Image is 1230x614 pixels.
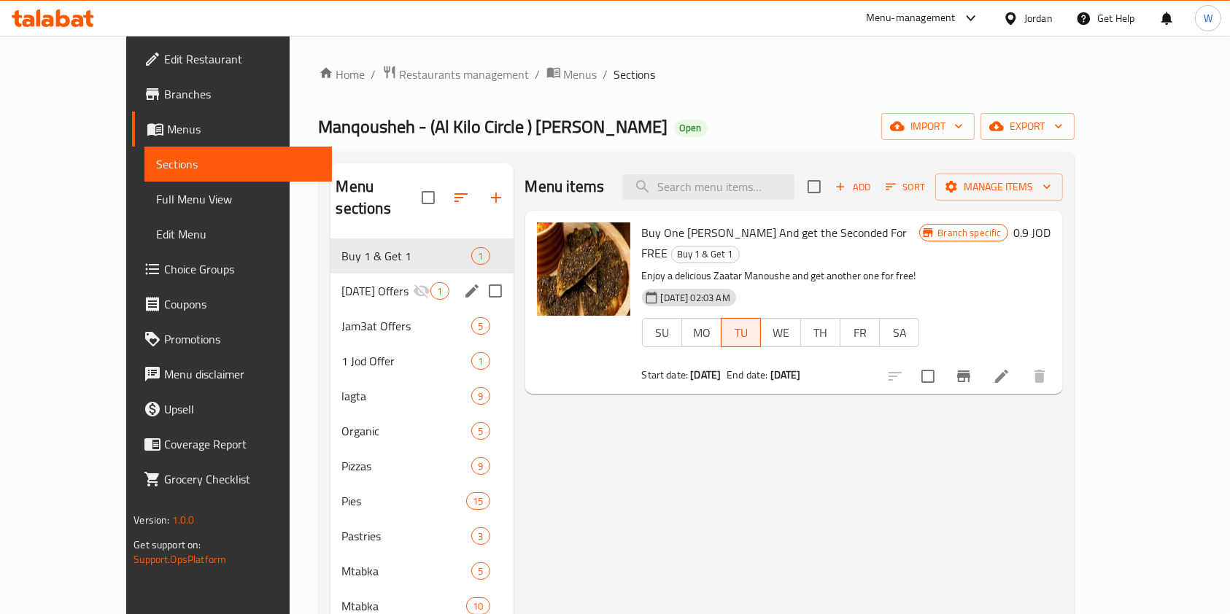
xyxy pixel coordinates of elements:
button: export [980,113,1075,140]
div: items [471,317,490,335]
svg: Inactive section [413,282,430,300]
span: 10 [467,599,489,613]
span: Sort [886,179,926,195]
div: items [430,282,449,300]
span: Menus [167,120,320,138]
span: Buy 1 & Get 1 [342,247,472,265]
div: items [471,562,490,580]
span: Pastries [342,527,472,545]
div: items [471,527,490,545]
span: Start date: [642,365,689,384]
span: Manage items [947,178,1051,196]
span: Manqousheh - (Al Kilo Circle ) [PERSON_NAME] [319,110,668,143]
a: Home [319,66,365,83]
div: Buy 1 & Get 1 [671,246,740,263]
span: Branch specific [932,226,1007,240]
span: Grocery Checklist [164,470,320,488]
span: Version: [134,510,169,529]
a: Restaurants management [382,65,530,84]
a: Promotions [132,322,332,357]
span: 3 [472,529,489,543]
span: Edit Menu [156,225,320,243]
div: Pizzas9 [330,448,514,483]
span: FR [846,322,874,343]
button: MO [681,318,722,347]
span: Buy 1 & Get 1 [672,246,739,263]
div: Ramadan Offers [342,282,414,300]
span: export [992,117,1063,136]
li: / [371,66,376,83]
span: Mtabka [342,562,472,580]
button: TU [721,318,761,347]
button: Manage items [935,174,1063,201]
div: Jam3at Offers [342,317,472,335]
span: Select to update [913,361,943,392]
span: Menus [564,66,597,83]
span: 15 [467,494,489,508]
span: Add [833,179,873,195]
span: 1.0.0 [172,510,195,529]
input: search [622,174,794,200]
button: Branch-specific-item [946,359,981,394]
div: Open [674,120,708,137]
a: Support.OpsPlatform [134,550,226,569]
span: lagta [342,387,472,405]
span: Coverage Report [164,435,320,453]
span: Select section [799,171,829,202]
span: 9 [472,459,489,473]
a: Menus [132,112,332,147]
a: Menu disclaimer [132,357,332,392]
span: 1 [472,354,489,368]
h2: Menu sections [336,176,422,219]
span: Choice Groups [164,260,320,278]
div: 1 Jod Offer1 [330,343,514,378]
span: Promotions [164,330,320,348]
button: WE [760,318,800,347]
span: 1 Jod Offer [342,352,472,370]
button: SA [879,318,919,347]
span: End date: [727,365,767,384]
span: WE [767,322,794,343]
span: Pies [342,492,467,510]
a: Coupons [132,287,332,322]
button: Add [829,176,876,198]
span: 1 [431,284,448,298]
span: [DATE] Offers [342,282,414,300]
a: Edit Restaurant [132,42,332,77]
div: items [466,492,490,510]
span: Coupons [164,295,320,313]
div: Jordan [1024,10,1053,26]
span: MO [688,322,716,343]
a: Grocery Checklist [132,462,332,497]
li: / [535,66,541,83]
b: [DATE] [770,365,801,384]
li: / [603,66,608,83]
span: TH [807,322,835,343]
span: SA [886,322,913,343]
span: Edit Restaurant [164,50,320,68]
h2: Menu items [525,176,605,198]
a: Choice Groups [132,252,332,287]
div: Organic5 [330,413,514,448]
span: TU [727,322,755,343]
span: Open [674,122,708,134]
span: Branches [164,85,320,103]
div: Mtabka5 [330,553,514,588]
span: Organic [342,422,472,440]
div: items [471,352,490,370]
div: Pies15 [330,483,514,518]
span: Sections [156,155,320,173]
a: Menus [546,65,597,84]
button: delete [1022,359,1057,394]
span: W [1204,10,1212,26]
div: Menu-management [866,9,956,27]
span: 5 [472,564,489,578]
a: Full Menu View [144,182,332,217]
a: Branches [132,77,332,112]
p: Enjoy a delicious Zaatar Manoushe and get another one for free! [642,267,920,285]
div: items [471,457,490,475]
div: Buy 1 & Get 11 [330,238,514,273]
